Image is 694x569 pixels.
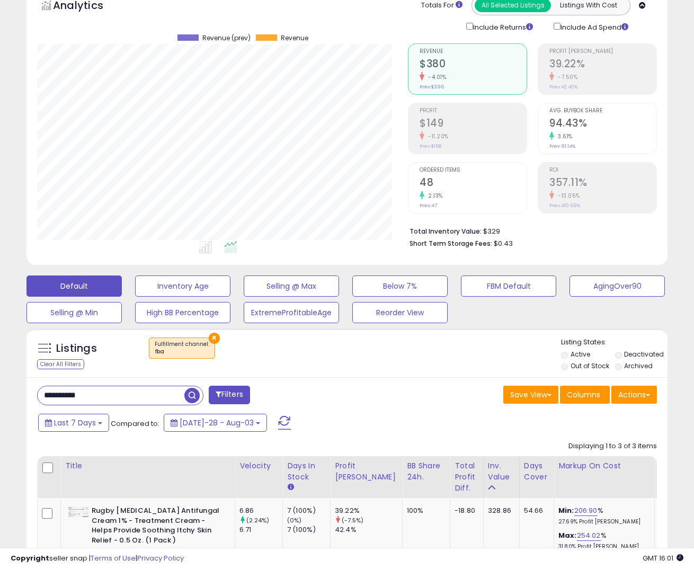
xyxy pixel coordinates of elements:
[91,553,136,563] a: Terms of Use
[549,84,577,90] small: Prev: 42.40%
[420,117,527,131] h2: $149
[26,275,122,297] button: Default
[26,302,122,323] button: Selling @ Min
[352,275,448,297] button: Below 7%
[287,516,302,524] small: (0%)
[554,73,577,81] small: -7.50%
[287,506,330,515] div: 7 (100%)
[209,333,220,344] button: ×
[558,531,646,550] div: %
[155,340,209,356] span: Fulfillment channel :
[420,58,527,72] h2: $380
[287,460,326,483] div: Days In Stock
[420,84,444,90] small: Prev: $396
[246,516,269,524] small: (2.24%)
[352,302,448,323] button: Reorder View
[420,143,441,149] small: Prev: $168
[571,350,590,359] label: Active
[549,202,580,209] small: Prev: 410.69%
[571,361,609,370] label: Out of Stock
[524,506,546,515] div: 54.66
[239,460,278,472] div: Velocity
[111,419,159,429] span: Compared to:
[546,21,645,33] div: Include Ad Spend
[407,460,446,483] div: BB Share 24h.
[570,275,665,297] button: AgingOver90
[335,460,398,483] div: Profit [PERSON_NAME]
[56,341,97,356] h5: Listings
[137,553,184,563] a: Privacy Policy
[488,460,515,483] div: Inv. value
[458,21,546,33] div: Include Returns
[461,275,556,297] button: FBM Default
[180,417,254,428] span: [DATE]-28 - Aug-03
[503,386,558,404] button: Save View
[455,460,479,494] div: Total Profit Diff.
[624,361,653,370] label: Archived
[335,525,402,535] div: 42.4%
[421,1,462,11] div: Totals For
[68,506,89,518] img: 41bZk9D0ZiL._SL40_.jpg
[11,554,184,564] div: seller snap | |
[407,506,442,515] div: 100%
[202,34,251,42] span: Revenue (prev)
[209,386,250,404] button: Filters
[281,34,308,42] span: Revenue
[558,530,577,540] b: Max:
[410,239,492,248] b: Short Term Storage Fees:
[554,456,655,498] th: The percentage added to the cost of goods (COGS) that forms the calculator for Min & Max prices.
[239,525,282,535] div: 6.71
[65,460,230,472] div: Title
[342,516,363,524] small: (-7.5%)
[335,506,402,515] div: 39.22%
[410,227,482,236] b: Total Inventory Value:
[549,117,656,131] h2: 94.43%
[549,108,656,114] span: Avg. Buybox Share
[420,49,527,55] span: Revenue
[558,505,574,515] b: Min:
[244,302,339,323] button: ExtremeProfitableAge
[420,108,527,114] span: Profit
[494,238,513,248] span: $0.43
[488,506,511,515] div: 328.86
[549,176,656,191] h2: 357.11%
[554,192,580,200] small: -13.05%
[574,505,598,516] a: 206.90
[549,167,656,173] span: ROI
[577,530,601,541] a: 254.02
[287,525,330,535] div: 7 (100%)
[568,441,657,451] div: Displaying 1 to 3 of 3 items
[37,359,84,369] div: Clear All Filters
[558,543,646,550] p: 31.80% Profit [PERSON_NAME]
[420,167,527,173] span: Ordered Items
[239,506,282,515] div: 6.86
[560,386,610,404] button: Columns
[567,389,600,400] span: Columns
[424,132,449,140] small: -11.20%
[424,192,443,200] small: 2.13%
[420,202,437,209] small: Prev: 47
[524,460,549,483] div: Days Cover
[455,506,475,515] div: -18.80
[244,275,339,297] button: Selling @ Max
[561,337,668,348] p: Listing States:
[135,302,230,323] button: High BB Percentage
[554,132,573,140] small: 3.61%
[38,414,109,432] button: Last 7 Days
[549,143,575,149] small: Prev: 91.14%
[558,518,646,526] p: 27.69% Profit [PERSON_NAME]
[424,73,446,81] small: -4.01%
[611,386,657,404] button: Actions
[135,275,230,297] button: Inventory Age
[420,176,527,191] h2: 48
[11,553,49,563] strong: Copyright
[558,460,650,472] div: Markup on Cost
[54,417,96,428] span: Last 7 Days
[549,49,656,55] span: Profit [PERSON_NAME]
[92,506,220,548] b: Rugby [MEDICAL_DATA] Antifungal Cream 1% - Treatment Cream - Helps Provide Soothing Itchy Skin Re...
[164,414,267,432] button: [DATE]-28 - Aug-03
[624,350,664,359] label: Deactivated
[287,483,293,492] small: Days In Stock.
[549,58,656,72] h2: 39.22%
[558,506,646,526] div: %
